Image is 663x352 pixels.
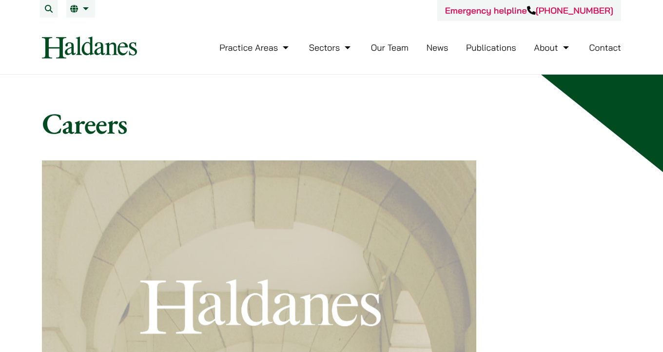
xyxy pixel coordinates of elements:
img: Logo of Haldanes [42,37,137,59]
a: Practice Areas [219,42,291,53]
a: Publications [466,42,516,53]
h1: Careers [42,106,621,141]
a: About [534,42,571,53]
a: EN [70,5,91,13]
a: Our Team [371,42,409,53]
a: Contact [589,42,621,53]
a: Sectors [309,42,353,53]
a: News [427,42,448,53]
a: Emergency helpline[PHONE_NUMBER] [445,5,613,16]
